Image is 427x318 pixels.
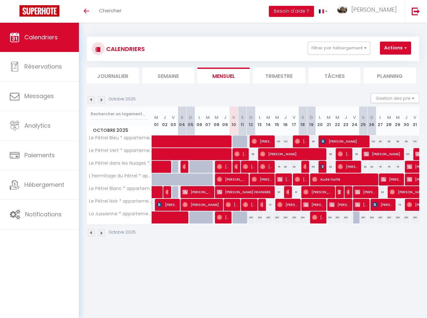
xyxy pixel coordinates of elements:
[272,107,281,135] th: 15
[301,114,304,121] abbr: S
[195,107,204,135] th: 06
[241,114,244,121] abbr: S
[290,211,299,223] div: 200
[298,211,307,223] div: 200
[342,211,350,223] div: 200
[370,114,373,121] abbr: D
[327,114,331,121] abbr: M
[387,114,391,121] abbr: M
[345,114,347,121] abbr: J
[182,198,220,211] span: [PERSON_NAME]
[24,33,58,41] span: Calendriers
[88,173,153,178] span: L'Hermitage du Pétrel * appartement les pieds dans le sable sur la plage de l'Hermitage
[303,160,306,173] span: [PERSON_NAME]
[307,161,316,173] div: 95
[290,107,299,135] th: 17
[312,173,376,185] span: Aude Ouillé
[260,198,263,211] span: Rosy Jolipre
[24,121,51,130] span: Analytics
[247,211,256,223] div: 200
[393,135,402,147] div: 98
[379,114,381,121] abbr: L
[350,107,359,135] th: 24
[105,42,145,56] h3: CALENDRIERS
[368,135,376,147] div: 100
[221,107,230,135] th: 09
[290,186,299,198] div: 61
[359,107,368,135] th: 25
[281,107,290,135] th: 16
[277,173,289,185] span: [PERSON_NAME]
[405,114,408,121] abbr: J
[252,173,272,185] span: [PERSON_NAME]
[371,93,419,103] button: Gestion des prix
[87,126,152,135] span: Octobre 2025
[385,135,394,147] div: 98
[260,160,272,173] span: [PERSON_NAME]
[226,198,237,211] span: [PERSON_NAME]
[293,114,295,121] abbr: V
[232,114,235,121] abbr: V
[329,198,350,211] span: [PERSON_NAME]
[376,211,385,223] div: 200
[410,211,419,223] div: 200
[290,161,299,173] div: 82
[355,186,375,198] span: [PERSON_NAME]
[186,107,195,135] th: 05
[172,114,175,121] abbr: V
[310,114,313,121] abbr: D
[324,211,333,223] div: 200
[91,108,148,120] input: Rechercher un logement...
[413,114,416,121] abbr: V
[324,107,333,135] th: 21
[376,135,385,147] div: 98
[393,211,402,223] div: 200
[19,5,59,17] img: Super Booking
[182,186,212,198] span: [PERSON_NAME]
[215,114,219,121] abbr: M
[87,68,139,83] li: Journalier
[286,186,289,198] span: [PERSON_NAME]
[308,42,370,55] button: Filtrer par hébergement
[312,211,324,223] span: [PERSON_NAME]
[277,198,298,211] span: [PERSON_NAME] Tgr
[88,148,153,153] span: Le Pétrel Vert * appartement sur la plage des Tortues à [GEOGRAPHIC_DATA]
[109,229,136,235] p: Octobre 2025
[189,114,192,121] abbr: D
[255,211,264,223] div: 200
[230,107,238,135] th: 10
[224,114,226,121] abbr: J
[402,211,411,223] div: 200
[319,114,321,121] abbr: L
[298,107,307,135] th: 18
[385,211,394,223] div: 200
[372,198,393,211] span: [PERSON_NAME]
[346,186,349,198] span: [PERSON_NAME]
[264,107,273,135] th: 14
[368,211,376,223] div: 200
[181,114,183,121] abbr: S
[381,173,401,185] span: [PERSON_NAME]
[385,161,394,173] div: 76
[142,68,195,83] li: Semaine
[303,186,333,198] span: [PERSON_NAME]
[243,160,255,173] span: [PERSON_NAME]
[238,107,247,135] th: 11
[362,114,365,121] abbr: S
[217,211,229,223] span: [PERSON_NAME]
[204,107,212,135] th: 07
[25,210,62,218] span: Notifications
[157,198,177,211] span: [PERSON_NAME]
[303,198,324,211] span: [PERSON_NAME]
[249,114,253,121] abbr: D
[217,186,272,198] span: [PERSON_NAME] FRAINIERE
[24,62,62,70] span: Réservations
[269,6,314,17] button: Besoin d'aide ?
[88,135,153,140] span: Le Pétrel Bleu * appartement sur la plage des Tortues à [GEOGRAPHIC_DATA]
[272,211,281,223] div: 200
[338,186,341,198] span: [PERSON_NAME]
[393,107,402,135] th: 29
[152,107,161,135] th: 01
[212,107,221,135] th: 08
[266,114,270,121] abbr: M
